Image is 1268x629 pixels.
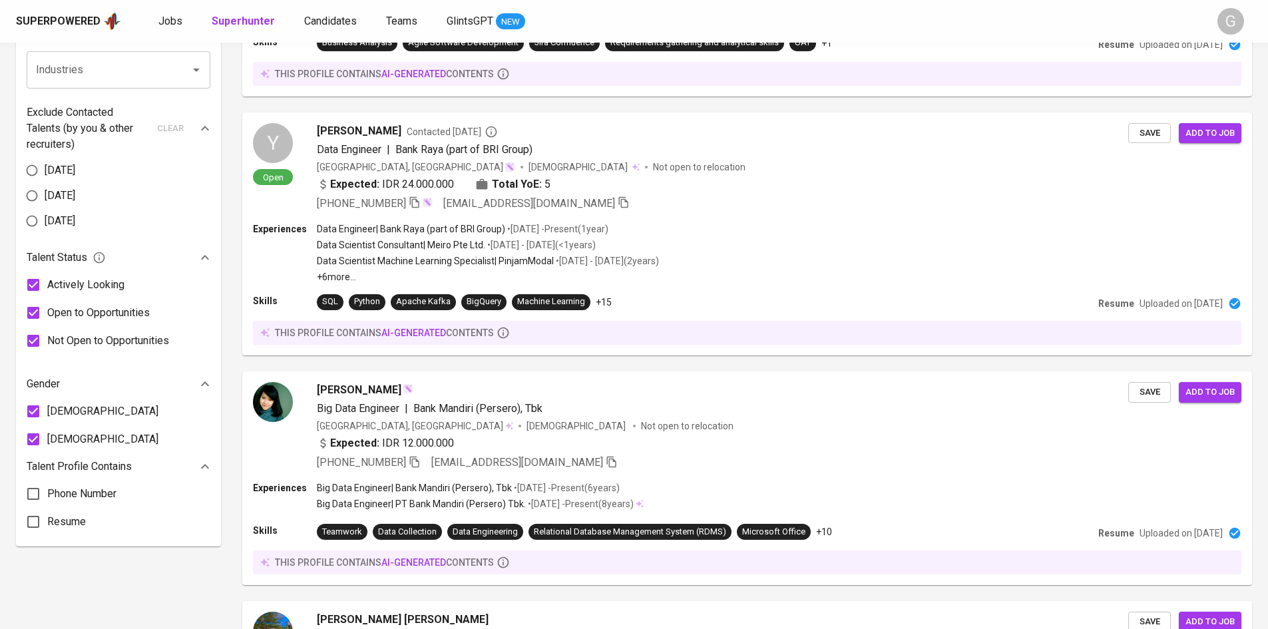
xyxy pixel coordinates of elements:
[517,296,585,308] div: Machine Learning
[528,160,630,174] span: [DEMOGRAPHIC_DATA]
[413,402,542,415] span: Bank Mandiri (Persero), Tbk
[47,403,158,419] span: [DEMOGRAPHIC_DATA]
[317,270,659,284] p: +6 more ...
[317,176,454,192] div: IDR 24.000.000
[253,382,293,422] img: db28391389b3287ee5a91ebd2eed9cec.jpg
[317,197,406,210] span: [PHONE_NUMBER]
[431,456,603,469] span: [EMAIL_ADDRESS][DOMAIN_NAME]
[1185,126,1235,141] span: Add to job
[322,526,362,538] div: Teamwork
[330,176,379,192] b: Expected:
[496,15,525,29] span: NEW
[1135,126,1164,141] span: Save
[443,197,615,210] span: [EMAIL_ADDRESS][DOMAIN_NAME]
[317,254,554,268] p: Data Scientist Machine Learning Specialist | PinjamModal
[304,15,357,27] span: Candidates
[407,125,498,138] span: Contacted [DATE]
[212,13,278,30] a: Superhunter
[378,526,437,538] div: Data Collection
[1128,382,1171,403] button: Save
[103,11,121,31] img: app logo
[322,296,338,308] div: SQL
[317,160,515,174] div: [GEOGRAPHIC_DATA], [GEOGRAPHIC_DATA]
[187,61,206,79] button: Open
[322,37,392,49] div: Business Analysis
[596,296,612,309] p: +15
[505,222,608,236] p: • [DATE] - Present ( 1 year )
[27,376,60,392] p: Gender
[317,456,406,469] span: [PHONE_NUMBER]
[317,481,512,495] p: Big Data Engineer | Bank Mandiri (Persero), Tbk
[485,125,498,138] svg: By Batam recruiter
[1179,382,1241,403] button: Add to job
[317,222,505,236] p: Data Engineer | Bank Raya (part of BRI Group)
[381,327,446,338] span: AI-generated
[396,296,451,308] div: Apache Kafka
[641,419,734,433] p: Not open to relocation
[526,497,634,511] p: • [DATE] - Present ( 8 years )
[304,13,359,30] a: Candidates
[408,37,519,49] div: Agile Software Development
[253,222,317,236] p: Experiences
[45,162,75,178] span: [DATE]
[742,526,805,538] div: Microsoft Office
[317,382,401,398] span: [PERSON_NAME]
[1128,123,1171,144] button: Save
[527,419,628,433] span: [DEMOGRAPHIC_DATA]
[47,333,169,349] span: Not Open to Opportunities
[27,371,210,397] div: Gender
[534,37,594,49] div: Jira Confluence
[1098,526,1134,540] p: Resume
[1140,297,1223,310] p: Uploaded on [DATE]
[544,176,550,192] span: 5
[816,525,832,538] p: +10
[1217,8,1244,35] div: G
[317,123,401,139] span: [PERSON_NAME]
[1179,123,1241,144] button: Add to job
[330,435,379,451] b: Expected:
[242,371,1252,585] a: [PERSON_NAME]Big Data Engineer|Bank Mandiri (Persero), Tbk[GEOGRAPHIC_DATA], [GEOGRAPHIC_DATA][DE...
[453,526,518,538] div: Data Engineering
[253,524,317,537] p: Skills
[485,238,596,252] p: • [DATE] - [DATE] ( <1 years )
[403,383,413,394] img: magic_wand.svg
[387,142,390,158] span: |
[242,112,1252,355] a: YOpen[PERSON_NAME]Contacted [DATE]Data Engineer|Bank Raya (part of BRI Group)[GEOGRAPHIC_DATA], [...
[27,459,132,475] p: Talent Profile Contains
[258,172,289,183] span: Open
[317,419,513,433] div: [GEOGRAPHIC_DATA], [GEOGRAPHIC_DATA]
[447,13,525,30] a: GlintsGPT NEW
[381,557,446,568] span: AI-generated
[317,612,489,628] span: [PERSON_NAME] [PERSON_NAME]
[45,188,75,204] span: [DATE]
[381,69,446,79] span: AI-generated
[275,556,494,569] p: this profile contains contents
[1098,297,1134,310] p: Resume
[47,305,150,321] span: Open to Opportunities
[354,296,380,308] div: Python
[47,431,158,447] span: [DEMOGRAPHIC_DATA]
[212,15,275,27] b: Superhunter
[534,526,726,538] div: Relational Database Management System (RDMS)
[405,401,408,417] span: |
[47,277,124,293] span: Actively Looking
[467,296,501,308] div: BigQuery
[386,13,420,30] a: Teams
[492,176,542,192] b: Total YoE:
[47,514,86,530] span: Resume
[47,486,116,502] span: Phone Number
[275,326,494,339] p: this profile contains contents
[1135,385,1164,400] span: Save
[317,143,381,156] span: Data Engineer
[447,15,493,27] span: GlintsGPT
[317,435,454,451] div: IDR 12.000.000
[158,15,182,27] span: Jobs
[27,105,210,152] div: Exclude Contacted Talents (by you & other recruiters)clear
[610,37,779,49] div: Requirements gathering and analytical skills
[386,15,417,27] span: Teams
[395,143,532,156] span: Bank Raya (part of BRI Group)
[253,294,317,308] p: Skills
[512,481,620,495] p: • [DATE] - Present ( 6 years )
[45,213,75,229] span: [DATE]
[317,497,526,511] p: Big Data Engineer | PT Bank Mandiri (Persero) Tbk.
